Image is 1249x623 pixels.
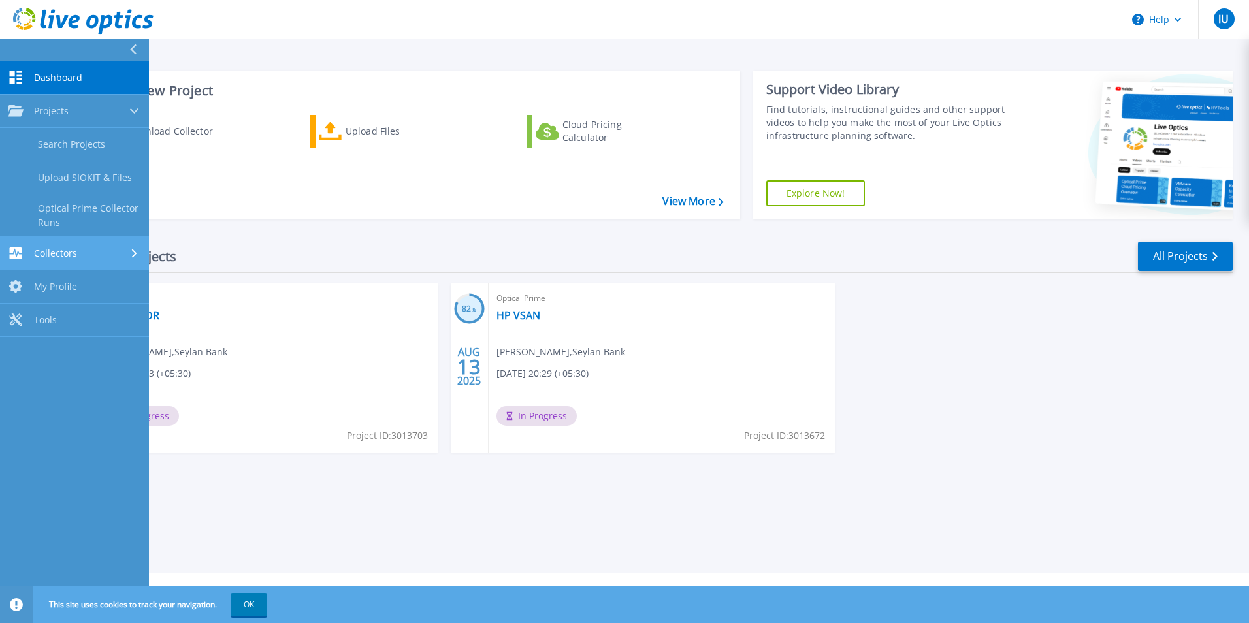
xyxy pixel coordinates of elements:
[457,343,481,391] div: AUG 2025
[346,118,450,144] div: Upload Files
[562,118,667,144] div: Cloud Pricing Calculator
[34,281,77,293] span: My Profile
[454,302,485,317] h3: 82
[496,309,540,322] a: HP VSAN
[231,593,267,616] button: OK
[310,115,455,148] a: Upload Files
[34,105,69,117] span: Projects
[496,406,577,426] span: In Progress
[744,428,825,443] span: Project ID: 3013672
[472,306,476,313] span: %
[126,118,231,144] div: Download Collector
[34,72,82,84] span: Dashboard
[93,84,723,98] h3: Start a New Project
[1218,14,1229,24] span: IU
[496,291,828,306] span: Optical Prime
[36,593,267,616] span: This site uses cookies to track your navigation.
[496,366,589,381] span: [DATE] 20:29 (+05:30)
[766,180,866,206] a: Explore Now!
[93,115,238,148] a: Download Collector
[34,314,57,326] span: Tools
[347,428,428,443] span: Project ID: 3013703
[766,103,1011,142] div: Find tutorials, instructional guides and other support videos to help you make the most of your L...
[34,248,77,259] span: Collectors
[766,81,1011,98] div: Support Video Library
[99,291,430,306] span: Optical Prime
[99,345,227,359] span: [PERSON_NAME] , Seylan Bank
[527,115,672,148] a: Cloud Pricing Calculator
[1138,242,1233,271] a: All Projects
[99,309,159,322] a: HP VSAN DR
[662,195,723,208] a: View More
[457,361,481,372] span: 13
[496,345,625,359] span: [PERSON_NAME] , Seylan Bank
